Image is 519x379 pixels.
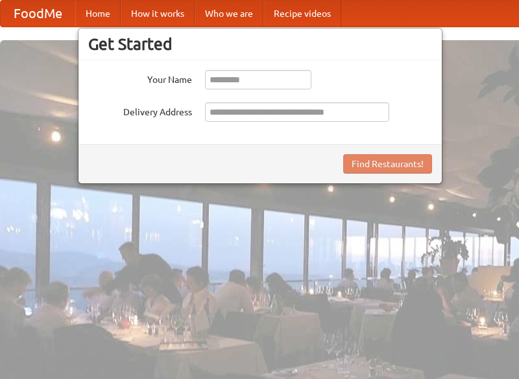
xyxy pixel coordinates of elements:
h3: Get Started [88,34,432,54]
button: Find Restaurants! [343,154,432,174]
label: Delivery Address [88,102,192,119]
a: FoodMe [1,1,75,27]
label: Your Name [88,70,192,86]
a: Who we are [195,1,263,27]
a: Home [75,1,121,27]
a: How it works [121,1,195,27]
a: Recipe videos [263,1,341,27]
